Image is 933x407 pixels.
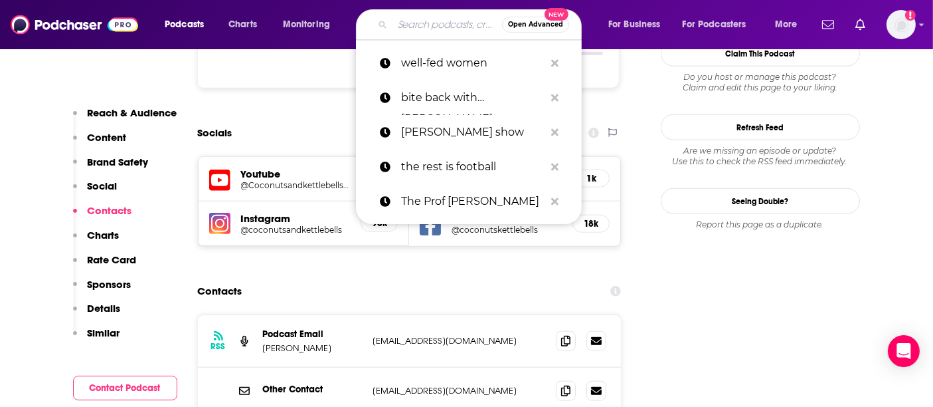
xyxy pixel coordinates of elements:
[599,14,677,35] button: open menu
[88,229,120,241] p: Charts
[241,168,351,180] h5: Youtube
[88,302,121,315] p: Details
[674,14,766,35] button: open menu
[545,8,568,21] span: New
[356,184,582,219] a: The Prof [PERSON_NAME]
[73,278,131,303] button: Sponsors
[263,329,363,340] p: Podcast Email
[502,17,569,33] button: Open AdvancedNew
[392,14,502,35] input: Search podcasts, credits, & more...
[211,341,226,352] h3: RSS
[661,72,860,93] div: Claim and edit this page to your liking.
[373,335,546,346] p: [EMAIL_ADDRESS][DOMAIN_NAME]
[73,131,127,156] button: Content
[73,106,177,131] button: Reach & Audience
[73,156,149,180] button: Brand Safety
[73,376,177,400] button: Contact Podcast
[228,15,257,34] span: Charts
[73,204,132,229] button: Contacts
[73,180,118,204] button: Social
[661,72,860,82] span: Do you host or manage this podcast?
[283,15,330,34] span: Monitoring
[766,14,814,35] button: open menu
[661,146,860,167] div: Are we missing an episode or update? Use this to check the RSS feed immediately.
[165,15,204,34] span: Podcasts
[661,41,860,67] button: Claim This Podcast
[220,14,265,35] a: Charts
[373,385,546,396] p: [EMAIL_ADDRESS][DOMAIN_NAME]
[88,180,118,192] p: Social
[775,15,798,34] span: More
[356,115,582,150] a: [PERSON_NAME] show
[584,173,598,184] h5: 1k
[584,218,598,229] h5: 18k
[817,13,839,36] a: Show notifications dropdown
[608,15,661,34] span: For Business
[401,115,545,150] p: josh pate show
[88,156,149,168] p: Brand Safety
[263,384,363,395] p: Other Contact
[356,80,582,115] a: bite back with [PERSON_NAME]
[198,279,242,304] h2: Contacts
[73,229,120,253] button: Charts
[88,327,120,339] p: Similar
[661,114,860,140] button: Refresh Feed
[401,184,545,219] p: The Prof G pod
[850,13,871,36] a: Show notifications dropdown
[888,335,920,367] div: Open Intercom Messenger
[661,188,860,214] a: Seeing Double?
[508,21,563,28] span: Open Advanced
[198,120,232,146] h2: Socials
[88,204,132,217] p: Contacts
[369,9,594,40] div: Search podcasts, credits, & more...
[683,15,746,34] span: For Podcasters
[905,10,916,21] svg: Add a profile image
[356,46,582,80] a: well-fed women
[155,14,221,35] button: open menu
[241,180,351,190] a: @Coconutsandkettlebellspage
[241,225,351,235] a: @coconutsandkettlebells
[73,302,121,327] button: Details
[401,46,545,80] p: well-fed women
[661,219,860,230] div: Report this page as a duplicate.
[401,80,545,115] p: bite back with abby sharp
[88,131,127,144] p: Content
[887,10,916,39] img: User Profile
[11,12,138,37] img: Podchaser - Follow, Share and Rate Podcasts
[274,14,347,35] button: open menu
[401,150,545,184] p: the rest is football
[241,212,351,225] h5: Instagram
[263,342,363,354] p: [PERSON_NAME]
[887,10,916,39] span: Logged in as melalv21
[88,253,137,266] p: Rate Card
[88,106,177,119] p: Reach & Audience
[73,253,137,278] button: Rate Card
[209,213,230,234] img: iconImage
[356,150,582,184] a: the rest is football
[452,225,562,235] a: @coconutskettlebells
[73,327,120,351] button: Similar
[88,278,131,291] p: Sponsors
[887,10,916,39] button: Show profile menu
